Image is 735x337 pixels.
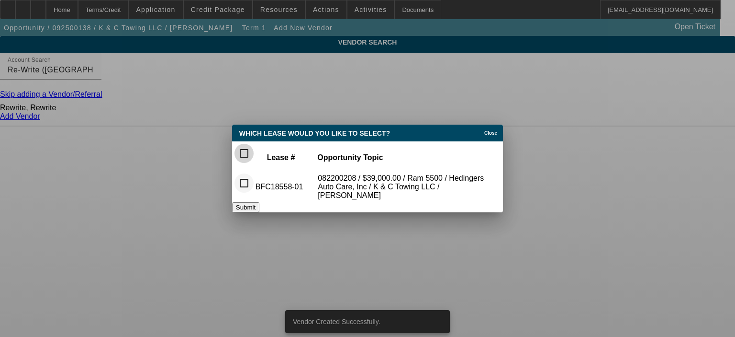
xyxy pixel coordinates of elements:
th: Lease # [255,143,307,163]
button: Submit [232,202,259,212]
td: BFC18558-01 [255,165,308,200]
span: Which Lease Would You Like To Select? [239,129,390,137]
th: Opportunity Topic [308,143,501,163]
td: 082200208 / $39,000.00 / Ram 5500 / Hedingers Auto Care, Inc / K & C Towing LLC / [PERSON_NAME] [308,165,501,200]
span: Close [484,130,497,136]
